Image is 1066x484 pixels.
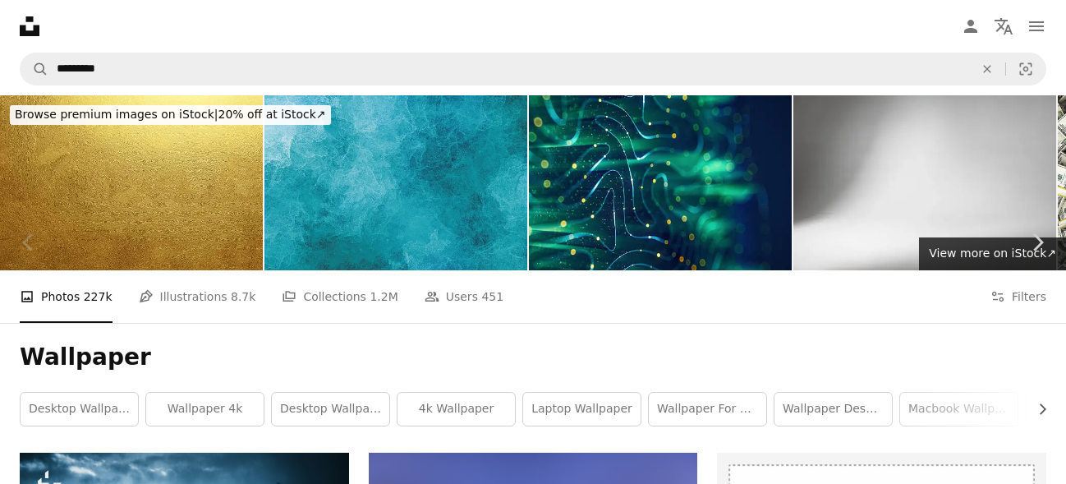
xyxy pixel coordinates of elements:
div: 20% off at iStock ↗ [10,105,331,125]
a: View more on iStock↗ [919,237,1066,270]
span: 8.7k [231,288,255,306]
button: Filters [990,270,1046,323]
img: Technology Background with Flowing Lines and Light Particles [529,95,792,270]
button: Search Unsplash [21,53,48,85]
a: Log in / Sign up [954,10,987,43]
button: Menu [1020,10,1053,43]
img: Abstract white background [793,95,1056,270]
form: Find visuals sitewide [20,53,1046,85]
h1: Wallpaper [20,343,1046,372]
a: macbook wallpaper [900,393,1018,426]
button: scroll list to the right [1027,393,1046,426]
a: 4k wallpaper [397,393,515,426]
span: 1.2M [370,288,397,306]
a: desktop wallpaper [272,393,389,426]
span: 451 [481,288,503,306]
a: laptop wallpaper [523,393,641,426]
span: View more on iStock ↗ [929,247,1056,260]
span: Browse premium images on iStock | [15,108,218,121]
a: Illustrations 8.7k [139,270,256,323]
a: Next [1009,164,1066,321]
button: Clear [969,53,1005,85]
a: wallpaper desktop [774,393,892,426]
a: desktop wallpapers [21,393,138,426]
button: Visual search [1006,53,1045,85]
img: Bright blue turquoise painted texture Abstract aquamarine marbled stone background design [264,95,527,270]
a: wallpaper 4k [146,393,264,426]
button: Language [987,10,1020,43]
a: Collections 1.2M [282,270,397,323]
a: Users 451 [425,270,503,323]
a: Home — Unsplash [20,16,39,36]
a: wallpaper for mobile [649,393,766,426]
